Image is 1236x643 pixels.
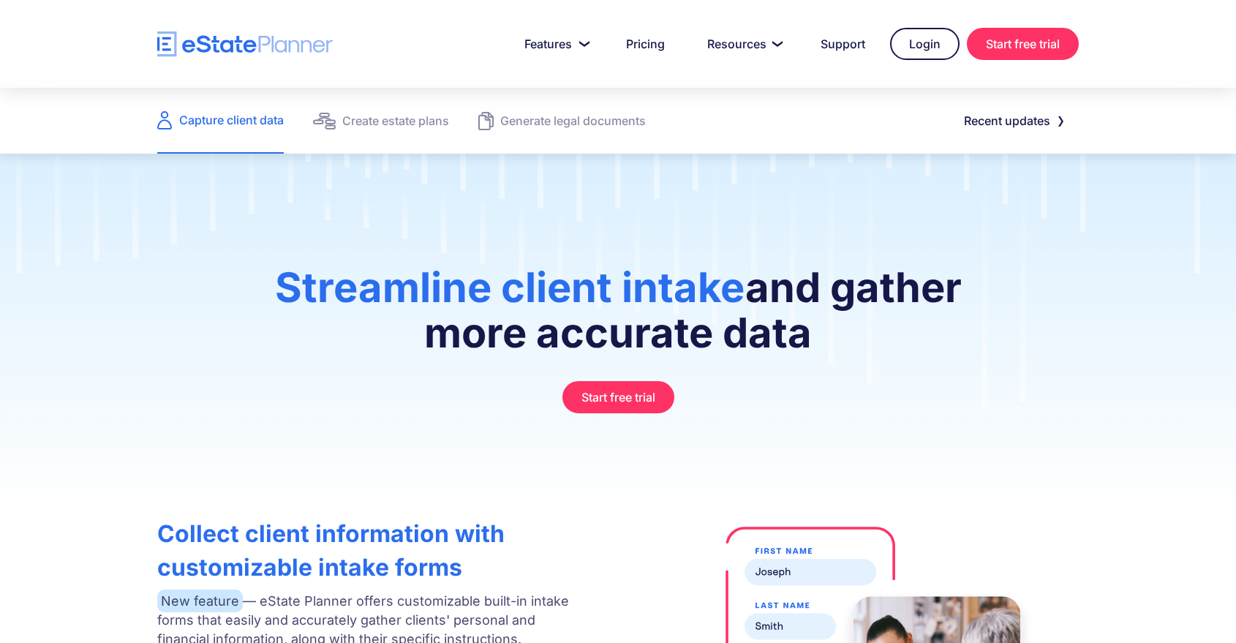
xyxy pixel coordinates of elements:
div: Recent updates [964,110,1050,131]
a: Start free trial [562,381,674,413]
a: Resources [690,29,796,59]
span: New feature [157,590,243,612]
a: Support [803,29,883,59]
div: Create estate plans [342,110,449,131]
div: Capture client data [179,110,284,130]
a: Create estate plans [313,88,449,154]
a: home [157,31,333,57]
a: Recent updates [946,106,1079,135]
a: Features [507,29,601,59]
a: Capture client data [157,88,284,154]
h1: and gather more accurate data [269,265,967,370]
a: Pricing [608,29,682,59]
div: Generate legal documents [500,110,646,131]
a: Generate legal documents [478,88,646,154]
a: Start free trial [967,28,1079,60]
a: Login [890,28,960,60]
strong: Collect client information with customizable intake forms [157,519,505,582]
span: Streamline client intake [275,263,745,312]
